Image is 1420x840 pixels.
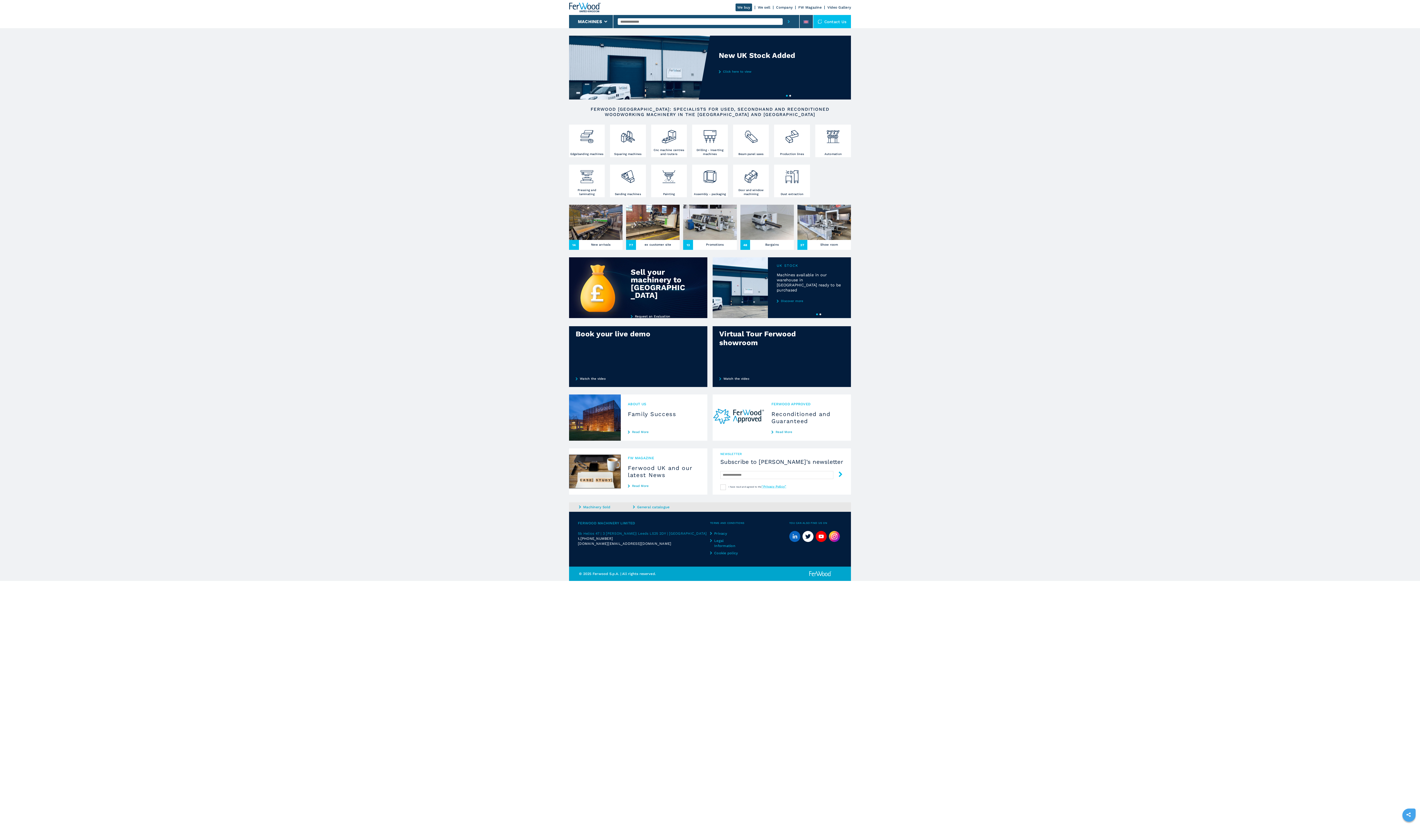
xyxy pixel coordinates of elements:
[797,240,807,250] span: 37
[734,188,768,196] h3: Door and window machining
[819,313,821,315] button: 2
[784,166,800,184] img: aspirazione_1.png
[720,458,843,465] h4: Subscribe to [PERSON_NAME]’s newsletter
[628,455,700,461] span: FW MAGAZINE
[786,95,788,97] button: 1
[706,241,724,248] h3: Promotions
[569,257,707,318] img: Sell your machinery to Ferwood
[636,531,707,536] span: | Leeds LS25 2DY | [GEOGRAPHIC_DATA]
[736,4,752,11] a: We buy
[765,241,779,248] h3: Bargains
[626,240,636,250] span: 77
[683,205,737,240] img: Promotions
[826,126,841,144] img: automazione.png
[631,315,692,318] a: Request an Evaluation
[771,430,844,434] a: Read More
[570,152,604,156] h3: Edgebanding machines
[728,486,786,488] span: I have read and agreed to the
[570,188,604,196] h3: Pressing and laminating
[777,299,842,303] a: Discover more
[740,240,750,250] span: 48
[651,125,687,157] a: Cnc machine centres and routers
[645,241,671,248] h3: ex customer site
[740,205,794,240] img: Bargains
[579,505,632,510] a: Machinery Sold
[719,70,805,73] a: Click here to view
[576,330,676,338] div: Book your live demo
[569,165,605,197] a: Pressing and laminating
[733,125,769,157] a: Beam panel saws
[833,470,843,480] button: submit-button
[578,541,671,546] span: [DOMAIN_NAME][EMAIL_ADDRESS][DOMAIN_NAME]
[798,5,822,9] a: FW Magazine
[628,402,700,407] span: About us
[626,205,680,250] a: ex customer site77ex customer site
[789,521,842,526] span: You can also find us on
[661,166,677,184] img: verniciatura_1.png
[610,165,646,197] a: Sanding machines
[797,205,851,250] a: Show room37Show room
[743,166,759,184] img: lavorazione_porte_finestre_2.png
[720,452,843,456] span: newsletter
[661,126,677,144] img: centro_di_lavoro_cnc_2.png
[591,241,610,248] h3: New arrivals
[789,95,791,97] button: 2
[569,125,605,157] a: Edgebanding machines
[583,107,837,117] h2: FERWOOD [GEOGRAPHIC_DATA]: SPECIALISTS FOR USED, SECONDHAND AND RECONDITIONED WOODWORKING MACHINE...
[818,19,822,24] img: Contact us
[620,126,636,144] img: squadratrici_2.png
[652,148,686,156] h3: Cnc machine centres and routers
[771,402,844,407] span: Ferwood Approved
[774,165,810,197] a: Dust extraction
[578,521,710,526] span: Ferwood Machinery Limited
[579,126,595,144] img: bordatrici_1.png
[733,165,769,197] a: Door and window machining
[569,394,621,441] img: Family Success
[628,411,700,418] h3: Family Success
[579,166,595,184] img: pressa-strettoia.png
[692,165,728,197] a: Assembly - packaging
[569,3,601,12] img: Ferwood
[713,370,851,387] a: Watch the video
[710,551,741,556] a: Cookie policy
[789,531,800,542] a: linkedin
[631,268,688,299] div: Sell your machinery to [GEOGRAPHIC_DATA]
[797,205,851,240] img: Show room
[615,192,641,196] h3: Sanding machines
[578,536,710,541] div: t.
[1403,809,1414,820] a: sharethis
[663,192,675,196] h3: Painting
[579,571,710,576] p: © 2025 Ferwood S.p.A. | All rights reserved.
[740,205,794,250] a: Bargains48Bargains
[703,126,718,144] img: foratrici_inseritrici_2.png
[781,192,804,196] h3: Dust extraction
[628,430,700,434] a: Read More
[816,313,818,315] button: 1
[802,531,814,542] a: twitter
[771,411,844,425] h3: Reconditioned and Guaranteed
[816,531,827,542] a: youtube
[1401,820,1417,837] iframe: Chat
[808,571,832,577] img: Ferwood
[783,15,795,28] button: submit-button
[569,205,623,240] img: New arrivals
[827,5,851,9] a: Video Gallery
[758,5,771,9] a: We sell
[628,484,700,488] a: Read More
[569,370,707,387] a: Watch the video
[738,152,764,156] h3: Beam panel saws
[610,125,646,157] a: Squaring machines
[710,538,741,548] a: Legal Information
[651,165,687,197] a: Painting
[569,448,621,495] img: Ferwood UK and our latest News
[633,505,686,510] a: General catalogue
[813,15,851,28] div: Contact us
[569,240,579,250] span: 14
[693,148,727,156] h3: Drilling - inserting machines
[581,536,613,541] span: [PHONE_NUMBER]
[719,330,819,347] div: Virtual Tour Ferwood showroom
[620,166,636,184] img: levigatrici_2.png
[762,485,786,488] a: “Privacy Policy”
[628,464,700,479] h3: Ferwood UK and our latest News
[713,394,764,441] img: Reconditioned and Guaranteed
